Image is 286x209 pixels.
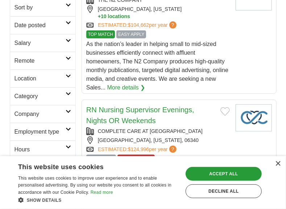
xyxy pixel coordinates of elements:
h2: Employment type [14,128,66,136]
a: Salary [10,34,75,52]
a: Date posted [10,16,75,34]
h2: Date posted [14,21,66,30]
span: EASY APPLY [86,155,116,163]
h2: Company [14,110,66,118]
span: ? [169,21,177,29]
span: TOP MATCH [86,30,115,38]
button: Add to favorite jobs [220,107,230,116]
a: RN Nursing Supervisor Evenings, Nights OR Weekends [86,106,194,125]
h2: Hours [14,145,66,154]
div: Accept all [186,167,262,181]
a: Hours [10,141,75,158]
div: Show details [18,196,178,204]
span: $104,662 [128,22,149,28]
span: EASY APPLY [116,30,146,38]
span: CLOSING SOON [117,155,155,163]
a: ESTIMATED:$124,996per year? [98,146,178,153]
a: Remote [10,52,75,70]
a: Employment type [10,123,75,141]
a: Company [10,105,75,123]
h2: Salary [14,39,66,47]
span: ? [169,146,177,153]
h2: Category [14,92,66,101]
span: This website uses cookies to improve user experience and to enable personalised advertising. By u... [18,176,171,195]
div: [GEOGRAPHIC_DATA], [US_STATE], 06340 [86,137,230,144]
a: Read more, opens a new window [91,190,113,195]
span: + [98,13,101,20]
div: Close [275,161,281,167]
div: COMPLETE CARE AT [GEOGRAPHIC_DATA] [86,128,230,135]
a: ESTIMATED:$104,662per year? [98,21,178,29]
div: [GEOGRAPHIC_DATA], [US_STATE] [86,5,230,20]
h2: Sort by [14,3,66,12]
a: More details ❯ [107,83,145,92]
a: Location [10,70,75,87]
h2: Remote [14,57,66,65]
span: As the nation’s leader in helping small to mid-sized businesses efficiently connect with affluent... [86,41,228,91]
span: $124,996 [128,146,149,152]
a: Category [10,87,75,105]
img: Company logo [236,104,272,131]
h2: Location [14,74,66,83]
span: Show details [27,198,62,203]
div: This website uses cookies [18,160,160,171]
div: Decline all [186,184,262,198]
button: +10 locations [98,13,230,20]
